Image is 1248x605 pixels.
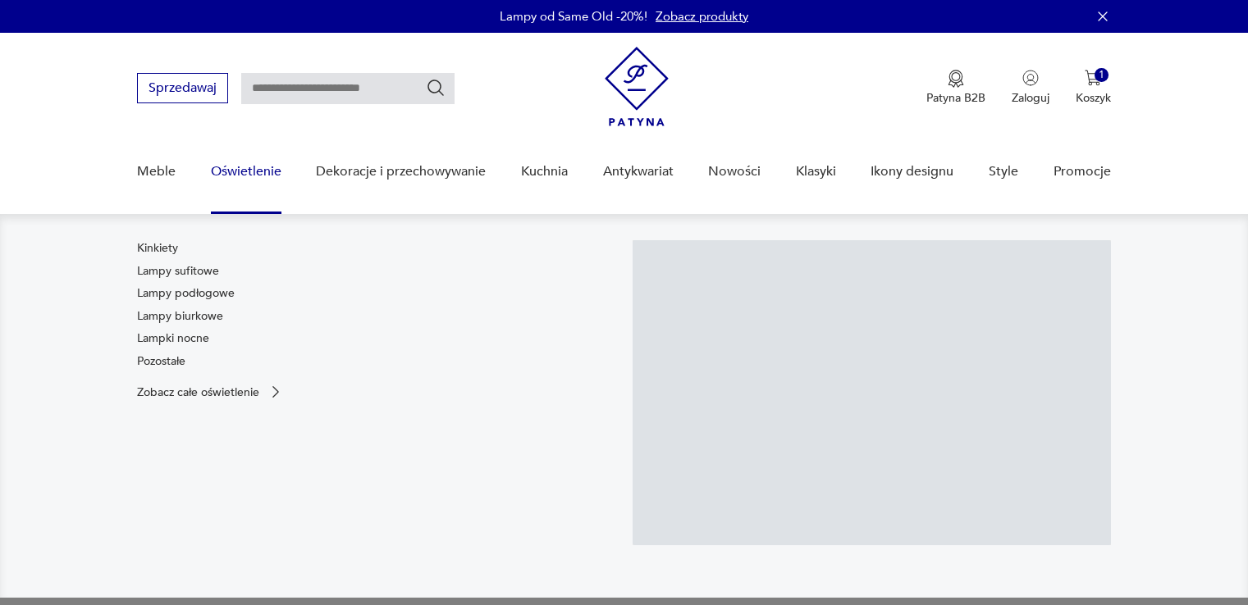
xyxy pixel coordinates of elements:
p: Zaloguj [1012,90,1049,106]
a: Oświetlenie [211,140,281,203]
a: Ikona medaluPatyna B2B [926,70,985,106]
p: Patyna B2B [926,90,985,106]
a: Pozostałe [137,353,185,370]
div: 1 [1095,68,1109,82]
a: Dekoracje i przechowywanie [316,140,486,203]
a: Lampy biurkowe [137,308,223,325]
button: Zaloguj [1012,70,1049,106]
a: Sprzedawaj [137,84,228,95]
a: Style [989,140,1018,203]
a: Lampy sufitowe [137,263,219,280]
a: Zobacz całe oświetlenie [137,384,284,400]
a: Zobacz produkty [656,8,748,25]
a: Lampki nocne [137,330,209,347]
img: Patyna - sklep z meblami i dekoracjami vintage [605,47,669,126]
a: Nowości [708,140,761,203]
p: Koszyk [1076,90,1111,106]
img: Ikona medalu [948,70,964,88]
a: Kinkiety [137,240,178,257]
a: Antykwariat [603,140,674,203]
a: Lampy podłogowe [137,285,235,302]
button: Szukaj [426,78,446,98]
button: 1Koszyk [1076,70,1111,106]
p: Zobacz całe oświetlenie [137,387,259,398]
a: Promocje [1054,140,1111,203]
a: Klasyki [796,140,836,203]
a: Ikony designu [871,140,953,203]
img: Ikona koszyka [1085,70,1101,86]
img: Ikonka użytkownika [1022,70,1039,86]
a: Kuchnia [521,140,568,203]
p: Lampy od Same Old -20%! [500,8,647,25]
button: Patyna B2B [926,70,985,106]
button: Sprzedawaj [137,73,228,103]
a: Meble [137,140,176,203]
